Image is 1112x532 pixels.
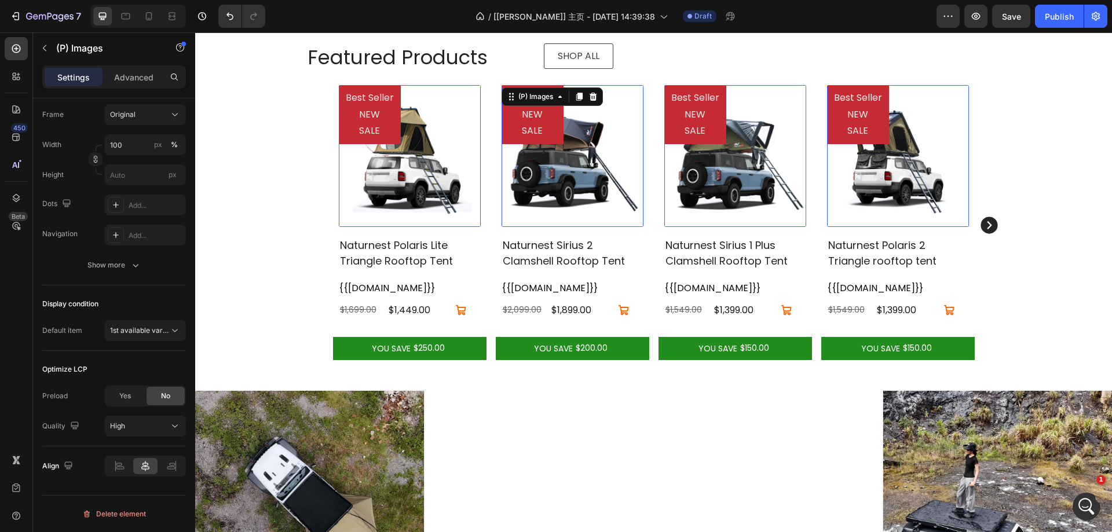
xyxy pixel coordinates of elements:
[175,309,217,323] div: YOU SAVE
[129,230,183,241] div: Add...
[218,5,265,28] div: Undo/Redo
[57,71,90,83] p: Settings
[42,109,64,120] label: Frame
[729,263,773,293] button: +
[544,309,575,322] div: $150.00
[42,391,68,401] div: Preload
[306,204,448,237] h2: Naturnest Sirius 2 Clamshell Rooftop Tent
[632,204,774,237] h2: Naturnest Polaris 2 Triangle rooftop tent
[87,259,141,271] div: Show more
[379,309,414,322] div: $200.00
[110,421,125,430] span: High
[42,299,98,309] div: Display condition
[469,204,611,237] h2: Naturnest Sirius 1 Plus Clamshell Rooftop Tent
[195,32,1112,532] iframe: To enrich screen reader interactions, please activate Accessibility in Grammarly extension settings
[144,270,188,285] div: $1,699.00
[469,270,513,285] div: $1,549.00
[632,249,774,263] div: {{[DOMAIN_NAME]}}
[707,309,738,322] div: $150.00
[5,5,86,28] button: 7
[321,59,360,69] div: (P) Images
[169,170,177,179] span: px
[493,10,655,23] span: [[PERSON_NAME]] 主页 - [DATE] 14:39:38
[151,138,165,152] button: %
[217,309,251,322] div: $250.00
[105,416,186,436] button: High
[469,53,531,112] pre: Best Seller NEW SALE
[11,123,28,133] div: 450
[664,309,707,323] div: YOU SAVE
[105,104,186,125] button: Original
[469,249,611,263] div: {{[DOMAIN_NAME]}}
[119,391,131,401] span: Yes
[42,170,64,180] label: Height
[306,270,350,285] div: $2,099.00
[42,458,75,474] div: Align
[161,391,170,401] span: No
[42,255,186,276] button: Show more
[1002,12,1021,21] span: Save
[42,419,82,434] div: Quality
[82,507,146,521] div: Delete element
[632,270,676,285] div: $1,549.00
[42,140,61,150] label: Width
[566,263,610,293] button: +
[1073,493,1100,520] iframe: Intercom live chat
[880,420,1112,501] iframe: Intercom notifications message
[681,270,725,286] div: $1,399.00
[42,505,186,523] button: Delete element
[105,320,186,341] button: 1st available variant
[171,140,178,150] div: %
[488,10,491,23] span: /
[694,11,712,21] span: Draft
[502,309,544,323] div: YOU SAVE
[154,140,162,150] div: px
[306,53,448,195] a: Naturnest Sirius 2 Clamshell Rooftop Tent
[105,134,186,155] input: px%
[1035,5,1084,28] button: Publish
[110,109,136,120] span: Original
[306,249,448,263] div: {{[DOMAIN_NAME]}}
[337,309,379,323] div: YOU SAVE
[129,200,183,211] div: Add...
[1045,10,1074,23] div: Publish
[167,138,181,152] button: px
[42,229,78,239] div: Navigation
[404,263,448,293] button: +
[355,270,399,286] div: $1,899.00
[42,196,74,212] div: Dots
[1096,475,1106,485] span: 1
[9,212,28,221] div: Beta
[306,53,368,112] pre: Best Seller NEW SALE
[992,5,1030,28] button: Save
[42,325,82,336] div: Default item
[42,364,87,375] div: Optimize LCP
[632,53,774,195] a: Naturnest Polaris 2 Triangle rooftop tent
[110,326,175,335] span: 1st available variant
[469,53,611,195] a: Naturnest Sirius 1 Plus Clamshell Rooftop Tent
[76,9,81,23] p: 7
[518,270,562,286] div: $1,399.00
[632,53,694,112] pre: Best Seller NEW SALE
[105,164,186,185] input: px
[784,182,804,203] button: Carousel Next Arrow
[192,270,236,286] div: $1,449.00
[241,263,285,293] button: +
[56,41,155,55] p: (P) Images
[114,71,153,83] p: Advanced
